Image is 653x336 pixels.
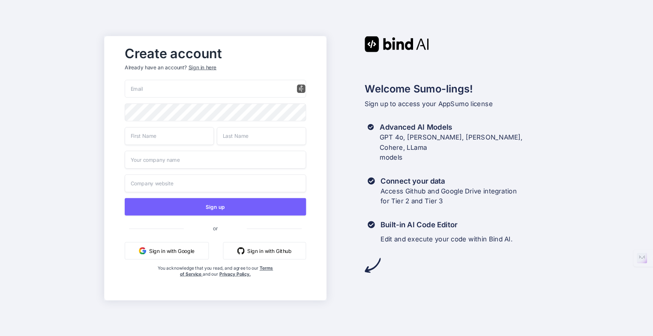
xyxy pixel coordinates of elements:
img: github [237,247,245,254]
div: Sign in here [189,64,216,71]
input: Company website [125,174,306,192]
button: Sign in with Google [125,242,209,259]
input: First Name [125,127,214,145]
p: Access Github and Google Drive integration for Tier 2 and Tier 3 [381,186,517,206]
h2: Create account [125,48,306,59]
a: Privacy Policy. [219,271,251,277]
p: Already have an account? [125,64,306,71]
input: Email [125,80,306,98]
h3: Connect your data [381,175,517,186]
h3: Advanced AI Models [380,122,549,132]
img: arrow [365,257,380,273]
div: You acknowledge that you read, and agree to our and our [155,265,276,294]
input: Last Name [217,127,306,145]
h2: Welcome Sumo-lings! [365,81,548,96]
p: Edit and execute your code within Bind AI. [381,234,513,244]
p: Sign up to access your AppSumo license [365,98,548,109]
a: Terms of Service [180,265,273,276]
img: google [139,247,147,254]
img: Bind AI logo [365,36,429,52]
p: GPT 4o, [PERSON_NAME], [PERSON_NAME], Cohere, LLama models [380,132,549,162]
button: Sign up [125,198,306,215]
span: or [184,219,247,237]
button: Sign in with Github [223,242,306,259]
h3: Built-in AI Code Editor [381,219,513,229]
input: Your company name [125,151,306,169]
